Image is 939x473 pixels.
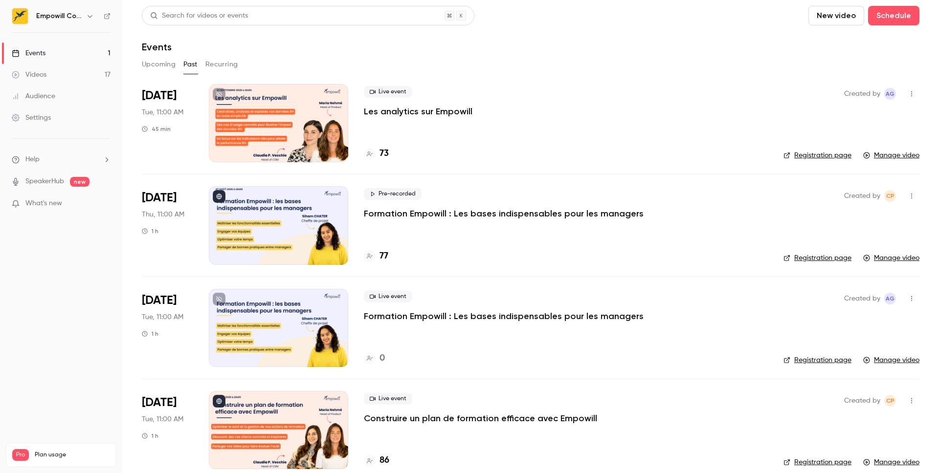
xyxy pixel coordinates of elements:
div: Events [12,48,45,58]
a: Registration page [783,355,851,365]
a: 0 [364,352,385,365]
h4: 86 [380,454,389,467]
a: Manage video [863,355,919,365]
img: Empowill Community [12,8,28,24]
a: 86 [364,454,389,467]
a: 73 [364,147,389,160]
a: Formation Empowill : Les bases indispensables pour les managers [364,208,644,219]
div: 1 h [142,432,158,440]
div: 1 h [142,227,158,235]
a: Manage video [863,457,919,467]
a: SpeakerHub [25,176,64,187]
span: Created by [844,293,880,304]
span: [DATE] [142,88,177,104]
div: 45 min [142,125,171,133]
span: Live event [364,86,412,98]
span: new [70,177,89,187]
div: Jun 24 Tue, 11:00 AM (Europe/Paris) [142,289,193,367]
iframe: Noticeable Trigger [99,199,111,208]
a: Registration page [783,457,851,467]
a: Formation Empowill : Les bases indispensables pour les managers [364,310,644,322]
a: Construire un plan de formation efficace avec Empowill [364,412,597,424]
div: 1 h [142,330,158,338]
a: Registration page [783,150,851,160]
span: Pro [12,449,29,461]
div: Jun 3 Tue, 11:00 AM (Europe/Paris) [142,391,193,469]
h4: 73 [380,147,389,160]
a: Registration page [783,253,851,263]
span: Pre-recorded [364,188,422,200]
span: Tue, 11:00 AM [142,414,183,424]
a: Manage video [863,150,919,160]
span: What's new [25,198,62,209]
a: 77 [364,250,388,263]
span: [DATE] [142,190,177,206]
span: Created by [844,190,880,202]
div: Aug 7 Thu, 11:00 AM (Europe/Paris) [142,186,193,264]
h6: Empowill Community [36,11,82,21]
h4: 0 [380,352,385,365]
button: Schedule [868,6,919,25]
span: AG [886,293,894,304]
span: CP [886,395,894,407]
div: Audience [12,91,55,101]
span: Help [25,154,40,165]
span: Claudia Pede Vecchio [884,190,896,202]
a: Manage video [863,253,919,263]
button: Recurring [205,57,238,72]
span: AG [886,88,894,100]
span: Tue, 11:00 AM [142,312,183,322]
h1: Events [142,41,172,53]
span: Adèle Gilbert [884,88,896,100]
div: Settings [12,113,51,123]
span: [DATE] [142,395,177,410]
span: Created by [844,88,880,100]
button: Past [183,57,198,72]
h4: 77 [380,250,388,263]
li: help-dropdown-opener [12,154,111,165]
span: Plan usage [35,451,110,459]
span: Live event [364,393,412,405]
span: Created by [844,395,880,407]
div: Sep 23 Tue, 11:00 AM (Europe/Paris) [142,84,193,162]
div: Search for videos or events [150,11,248,21]
button: New video [808,6,864,25]
span: CP [886,190,894,202]
span: Adèle Gilbert [884,293,896,304]
span: Thu, 11:00 AM [142,210,184,219]
span: Tue, 11:00 AM [142,107,183,117]
button: Upcoming [142,57,176,72]
span: Live event [364,291,412,302]
span: Claudia Pede Vecchio [884,395,896,407]
span: [DATE] [142,293,177,308]
div: Videos [12,70,46,80]
a: Les analytics sur Empowill [364,106,472,117]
